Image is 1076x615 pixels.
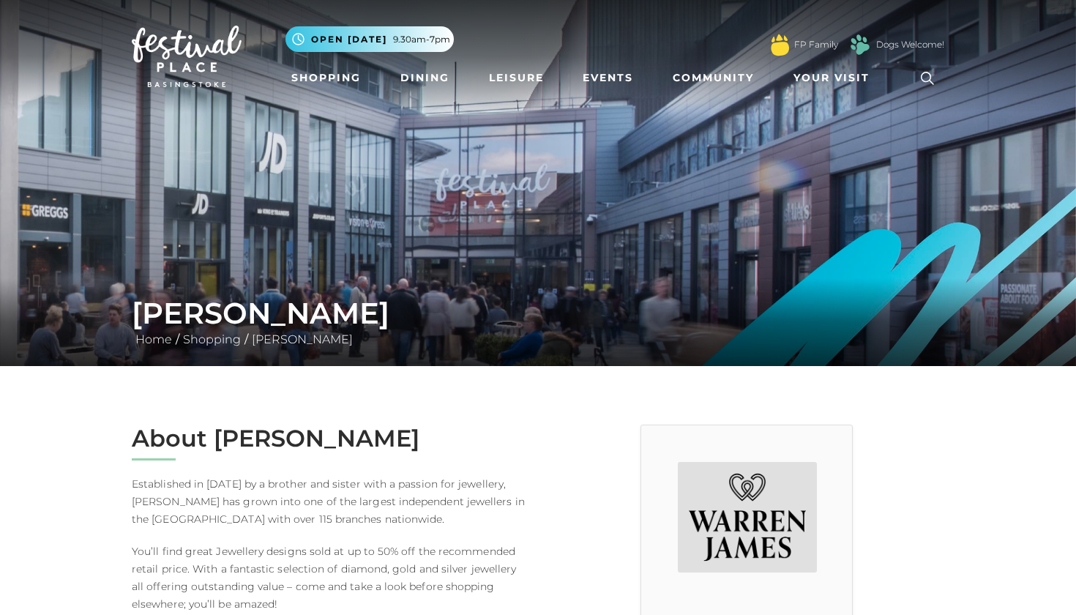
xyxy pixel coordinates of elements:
img: Festival Place Logo [132,26,242,87]
p: You’ll find great Jewellery designs sold at up to 50% off the recommended retail price. With a fa... [132,543,527,613]
span: Open [DATE] [311,33,387,46]
a: Your Visit [788,64,883,92]
p: Established in [DATE] by a brother and sister with a passion for jewellery, [PERSON_NAME] has gro... [132,475,527,528]
a: Home [132,332,176,346]
span: 9.30am-7pm [393,33,450,46]
div: / / [121,296,955,348]
a: [PERSON_NAME] [248,332,356,346]
a: Dogs Welcome! [876,38,944,51]
span: Your Visit [793,70,870,86]
a: Community [667,64,760,92]
a: Shopping [179,332,244,346]
button: Open [DATE] 9.30am-7pm [285,26,454,52]
a: FP Family [794,38,838,51]
a: Leisure [483,64,550,92]
h1: [PERSON_NAME] [132,296,944,331]
a: Shopping [285,64,367,92]
a: Events [577,64,639,92]
h2: About [PERSON_NAME] [132,425,527,452]
a: Dining [395,64,455,92]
